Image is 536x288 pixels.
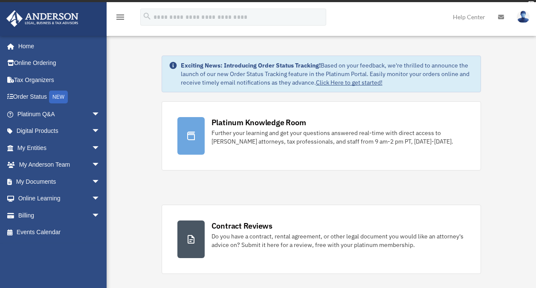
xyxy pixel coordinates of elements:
[6,190,113,207] a: Online Learningarrow_drop_down
[6,55,113,72] a: Online Ordering
[6,71,113,88] a: Tax Organizers
[162,101,481,170] a: Platinum Knowledge Room Further your learning and get your questions answered real-time with dire...
[49,91,68,103] div: NEW
[6,139,113,156] a: My Entitiesarrow_drop_down
[517,11,530,23] img: User Pic
[212,220,272,231] div: Contract Reviews
[92,207,109,224] span: arrow_drop_down
[160,2,346,12] div: Get a chance to win 6 months of Platinum for free just by filling out this
[528,1,534,6] div: close
[92,190,109,208] span: arrow_drop_down
[92,173,109,191] span: arrow_drop_down
[212,117,306,128] div: Platinum Knowledge Room
[181,61,474,87] div: Based on your feedback, we're thrilled to announce the launch of our new Order Status Tracking fe...
[6,123,113,140] a: Digital Productsarrow_drop_down
[6,156,113,173] a: My Anderson Teamarrow_drop_down
[6,88,113,106] a: Order StatusNEW
[6,224,113,241] a: Events Calendar
[4,10,81,27] img: Anderson Advisors Platinum Portal
[6,207,113,224] a: Billingarrow_drop_down
[162,205,481,274] a: Contract Reviews Do you have a contract, rental agreement, or other legal document you would like...
[92,139,109,157] span: arrow_drop_down
[350,2,376,12] a: survey
[212,129,466,146] div: Further your learning and get your questions answered real-time with direct access to [PERSON_NAM...
[115,12,125,22] i: menu
[92,156,109,174] span: arrow_drop_down
[181,62,321,69] strong: Exciting News: Introducing Order Status Tracking!
[92,123,109,140] span: arrow_drop_down
[142,12,152,21] i: search
[6,38,109,55] a: Home
[115,15,125,22] a: menu
[6,173,113,190] a: My Documentsarrow_drop_down
[212,232,466,249] div: Do you have a contract, rental agreement, or other legal document you would like an attorney's ad...
[316,79,382,86] a: Click Here to get started!
[92,106,109,123] span: arrow_drop_down
[6,106,113,123] a: Platinum Q&Aarrow_drop_down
